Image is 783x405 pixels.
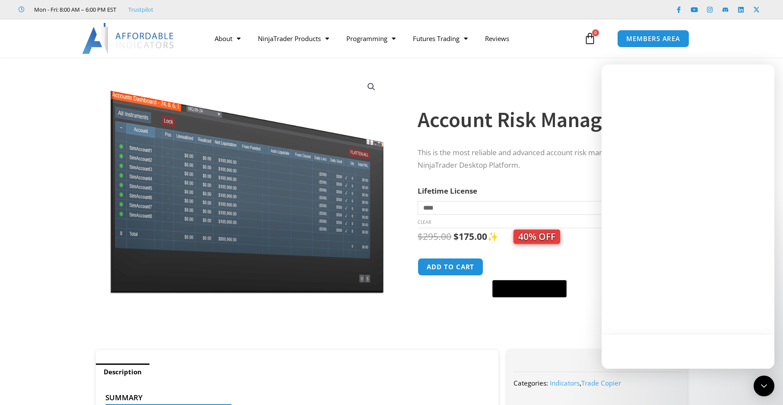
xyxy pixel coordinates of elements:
[338,29,404,48] a: Programming
[617,30,689,48] a: MEMBERS AREA
[96,364,149,380] a: Description
[514,379,548,387] span: Categories:
[206,29,249,48] a: About
[581,379,621,387] a: Trade Copier
[418,219,431,225] a: Clear options
[206,29,582,48] nav: Menu
[364,79,379,95] a: View full-screen image gallery
[487,230,560,242] span: ✨
[491,257,568,277] iframe: Secure express checkout frame
[550,379,580,387] a: Indicators
[476,29,518,48] a: Reviews
[571,26,609,51] a: 0
[418,105,670,135] h1: Account Risk Manager
[418,147,670,172] p: This is the most reliable and advanced account risk manager for the NinjaTrader Desktop Platform.
[105,393,482,402] h4: Summary
[754,376,774,396] div: Open Intercom Messenger
[82,23,175,54] img: LogoAI | Affordable Indicators – NinjaTrader
[514,230,560,244] span: 40% OFF
[418,186,477,196] label: Lifetime License
[602,64,774,369] iframe: Intercom live chat
[128,4,153,15] a: Trustpilot
[32,4,116,15] span: Mon - Fri: 8:00 AM – 6:00 PM EST
[592,29,599,36] span: 0
[404,29,476,48] a: Futures Trading
[418,230,423,242] span: $
[626,35,680,42] span: MEMBERS AREA
[418,258,483,276] button: Add to cart
[492,280,567,297] button: Buy with GPay
[550,379,621,387] span: ,
[453,230,459,242] span: $
[249,29,338,48] a: NinjaTrader Products
[418,230,451,242] bdi: 295.00
[453,230,487,242] bdi: 175.00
